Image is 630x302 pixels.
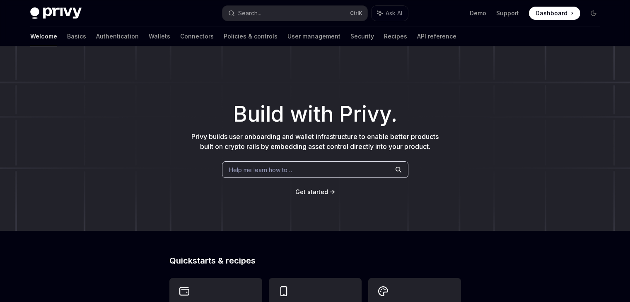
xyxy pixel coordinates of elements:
[224,26,278,46] a: Policies & controls
[30,7,82,19] img: dark logo
[295,188,328,195] span: Get started
[372,6,408,21] button: Ask AI
[470,9,486,17] a: Demo
[496,9,519,17] a: Support
[191,132,439,151] span: Privy builds user onboarding and wallet infrastructure to enable better products built on crypto ...
[233,107,397,122] span: Build with Privy.
[529,7,580,20] a: Dashboard
[238,8,261,18] div: Search...
[222,6,367,21] button: Search...CtrlK
[287,26,340,46] a: User management
[384,26,407,46] a: Recipes
[350,10,362,17] span: Ctrl K
[350,26,374,46] a: Security
[295,188,328,196] a: Get started
[149,26,170,46] a: Wallets
[169,256,256,265] span: Quickstarts & recipes
[417,26,456,46] a: API reference
[67,26,86,46] a: Basics
[229,165,292,174] span: Help me learn how to…
[386,9,402,17] span: Ask AI
[96,26,139,46] a: Authentication
[587,7,600,20] button: Toggle dark mode
[536,9,567,17] span: Dashboard
[180,26,214,46] a: Connectors
[30,26,57,46] a: Welcome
